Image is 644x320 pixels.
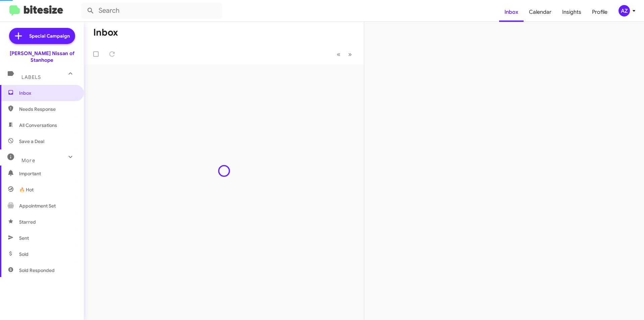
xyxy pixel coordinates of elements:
[524,2,557,22] a: Calendar
[19,138,44,145] span: Save a Deal
[19,235,29,241] span: Sent
[619,5,630,16] div: AZ
[587,2,613,22] a: Profile
[9,28,75,44] a: Special Campaign
[19,202,56,209] span: Appointment Set
[348,50,352,58] span: »
[333,47,344,61] button: Previous
[337,50,340,58] span: «
[19,170,76,177] span: Important
[344,47,356,61] button: Next
[29,33,70,39] span: Special Campaign
[19,90,76,96] span: Inbox
[21,74,41,80] span: Labels
[499,2,524,22] a: Inbox
[93,27,118,38] h1: Inbox
[19,186,34,193] span: 🔥 Hot
[333,47,356,61] nav: Page navigation example
[613,5,637,16] button: AZ
[21,157,35,164] span: More
[19,267,55,274] span: Sold Responded
[19,106,76,112] span: Needs Response
[19,122,57,129] span: All Conversations
[19,251,29,258] span: Sold
[81,3,222,19] input: Search
[557,2,587,22] a: Insights
[19,219,36,225] span: Starred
